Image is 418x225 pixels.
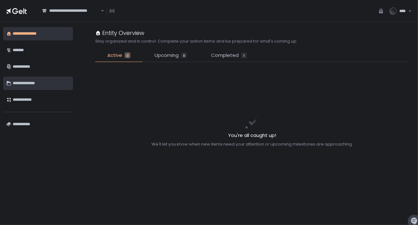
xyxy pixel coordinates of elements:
div: 0 [125,52,130,58]
div: Search for option [38,4,104,17]
div: Entity Overview [95,29,144,37]
input: Search for option [42,14,100,20]
span: Completed [211,52,239,59]
div: We'll let you know when new items need your attention or upcoming milestones are approaching. [151,141,353,147]
div: 1 [241,52,247,58]
div: 0 [181,52,187,58]
h2: You're all caught up! [151,132,353,139]
span: Active [107,52,122,59]
span: Upcoming [155,52,179,59]
h2: Stay organized and in control. Complete your action items and be prepared for what's coming up. [95,38,297,44]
